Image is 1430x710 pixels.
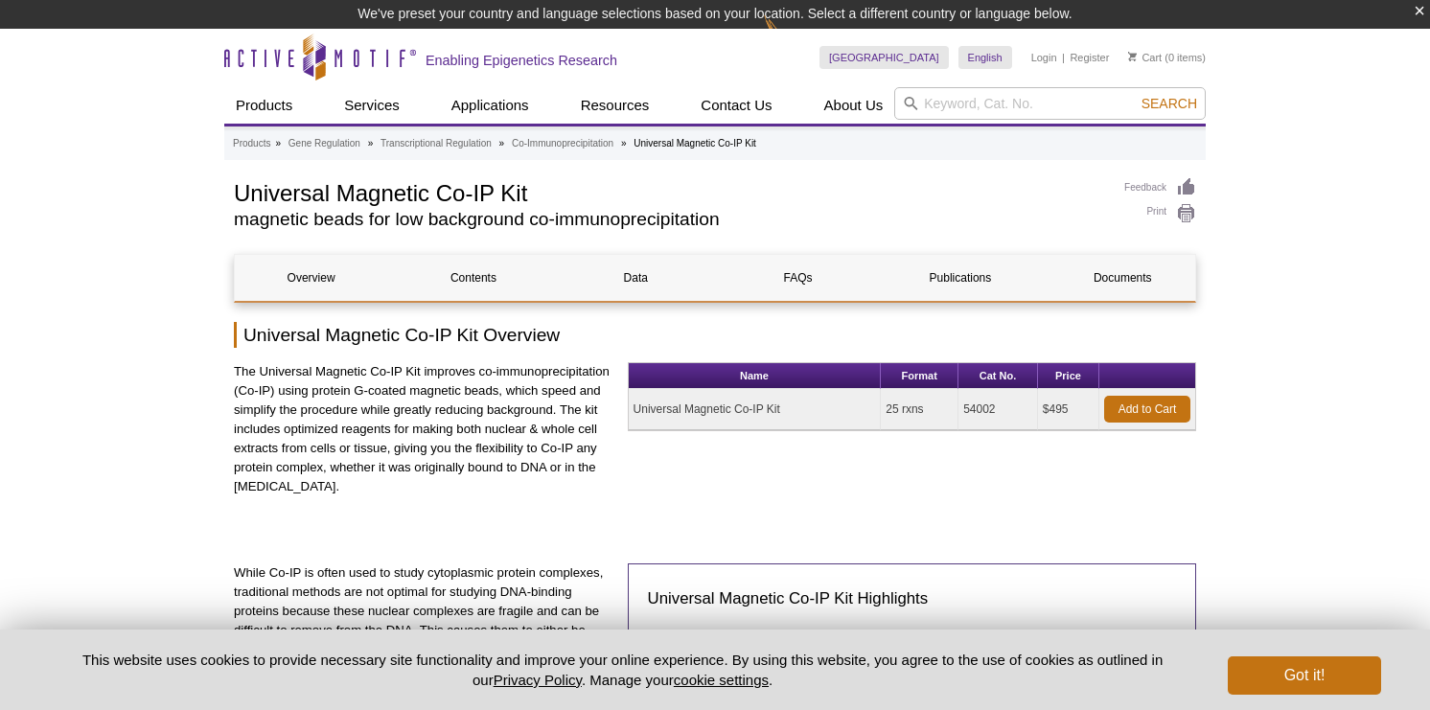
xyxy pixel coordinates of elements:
a: Register [1070,51,1109,64]
h2: Enabling Epigenetics Research [426,52,617,69]
button: Got it! [1228,656,1381,695]
a: Publications [884,255,1036,301]
td: 25 rxns [881,389,958,430]
a: Products [233,135,270,152]
input: Keyword, Cat. No. [894,87,1206,120]
a: [GEOGRAPHIC_DATA] [819,46,949,69]
img: Your Cart [1128,52,1137,61]
a: Login [1031,51,1057,64]
p: The Universal Magnetic Co-IP Kit improves co-immunoprecipitation (Co-IP) using protein G-coated m... [234,362,613,496]
th: Name [629,363,882,389]
a: Print [1124,203,1196,224]
span: Search [1142,96,1197,111]
td: 54002 [958,389,1038,430]
a: Applications [440,87,541,124]
th: Cat No. [958,363,1038,389]
h3: Universal Magnetic Co-IP Kit Highlights [648,587,1176,610]
a: Contact Us [689,87,783,124]
li: » [368,138,374,149]
li: » [621,138,627,149]
a: Add to Cart [1104,396,1190,423]
button: Search [1136,95,1203,112]
li: » [275,138,281,149]
a: Cart [1128,51,1162,64]
a: Co-Immunoprecipitation [512,135,613,152]
th: Format [881,363,958,389]
h2: magnetic beads for low background co-immunoprecipitation [234,211,1105,228]
a: Documents [1047,255,1199,301]
li: » [499,138,505,149]
a: Products [224,87,304,124]
li: (0 items) [1128,46,1206,69]
p: This website uses cookies to provide necessary site functionality and improve your online experie... [49,650,1196,690]
a: Data [560,255,712,301]
a: Services [333,87,411,124]
a: Privacy Policy [494,672,582,688]
a: Gene Regulation [288,135,360,152]
a: Resources [569,87,661,124]
li: Perform Co-IP of nuclear or cytoplasmic protein complexes, beginning from cells or tissue [680,625,1158,663]
td: $495 [1038,389,1099,430]
img: Change Here [764,14,815,59]
strong: Flexible: [680,627,731,641]
a: Feedback [1124,177,1196,198]
th: Price [1038,363,1099,389]
button: cookie settings [674,672,769,688]
a: FAQs [722,255,874,301]
a: Overview [235,255,387,301]
h2: Universal Magnetic Co-IP Kit Overview [234,322,1196,348]
a: English [958,46,1012,69]
li: | [1062,46,1065,69]
a: About Us [813,87,895,124]
a: Contents [397,255,549,301]
a: Transcriptional Regulation [381,135,492,152]
td: Universal Magnetic Co-IP Kit [629,389,882,430]
li: Universal Magnetic Co-IP Kit [634,138,756,149]
h1: Universal Magnetic Co-IP Kit [234,177,1105,206]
